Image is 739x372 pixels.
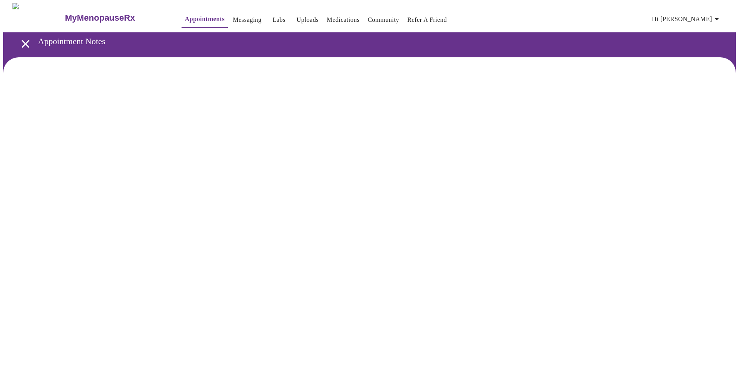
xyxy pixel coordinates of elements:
button: Hi [PERSON_NAME] [649,11,725,27]
img: MyMenopauseRx Logo [12,3,64,32]
button: Uploads [293,12,322,28]
a: Appointments [185,14,224,25]
button: Labs [266,12,291,28]
a: Community [368,14,399,25]
button: Messaging [230,12,265,28]
button: Appointments [182,11,228,28]
button: open drawer [14,32,37,55]
a: Messaging [233,14,261,25]
h3: MyMenopauseRx [65,13,135,23]
span: Hi [PERSON_NAME] [652,14,721,25]
h3: Appointment Notes [38,36,696,46]
a: Medications [327,14,360,25]
button: Refer a Friend [404,12,450,28]
a: Uploads [296,14,319,25]
a: Labs [273,14,286,25]
a: MyMenopauseRx [64,4,166,32]
button: Medications [324,12,363,28]
a: Refer a Friend [407,14,447,25]
button: Community [365,12,402,28]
